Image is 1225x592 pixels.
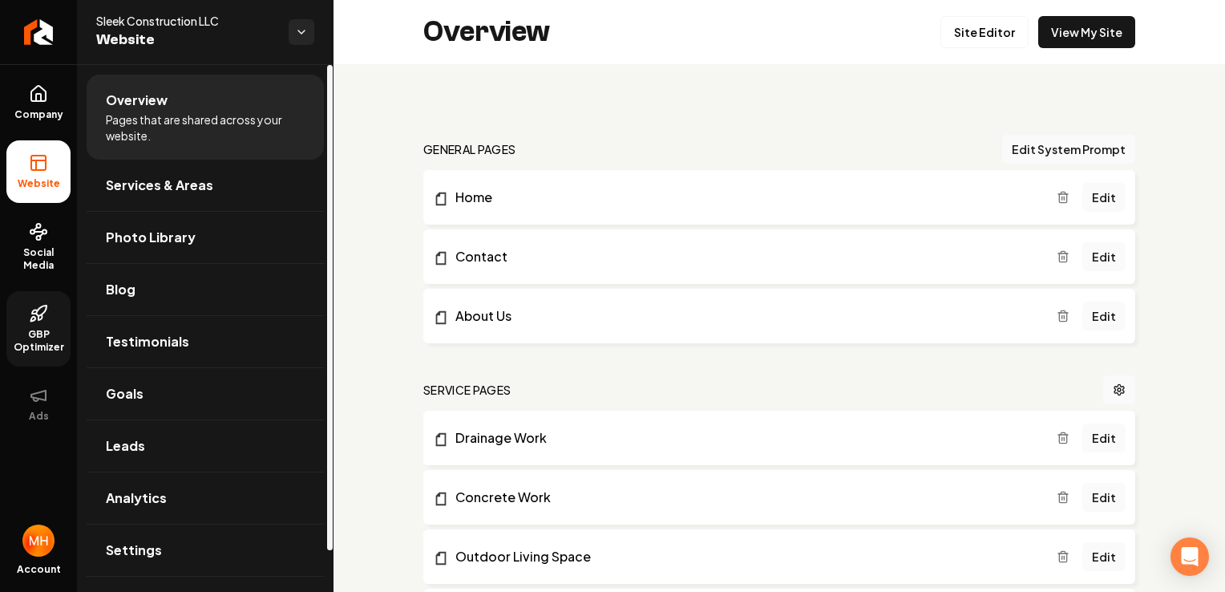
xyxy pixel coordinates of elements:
[6,246,71,272] span: Social Media
[1082,242,1126,271] a: Edit
[87,368,324,420] a: Goals
[106,91,168,110] span: Overview
[22,410,55,423] span: Ads
[433,488,1057,507] a: Concrete Work
[1038,16,1135,48] a: View My Site
[423,141,516,157] h2: general pages
[1082,302,1126,330] a: Edit
[22,525,55,557] img: Mason Hill
[1002,135,1135,164] button: Edit System Prompt
[6,71,71,134] a: Company
[106,541,162,560] span: Settings
[6,373,71,436] button: Ads
[106,176,213,195] span: Services & Areas
[11,177,67,190] span: Website
[1082,542,1126,571] a: Edit
[106,228,196,247] span: Photo Library
[106,332,189,351] span: Testimonials
[87,472,324,524] a: Analytics
[87,264,324,315] a: Blog
[423,16,550,48] h2: Overview
[1082,483,1126,512] a: Edit
[87,525,324,576] a: Settings
[423,382,511,398] h2: Service Pages
[1082,183,1126,212] a: Edit
[96,29,276,51] span: Website
[96,13,276,29] span: Sleek Construction LLC
[22,525,55,557] button: Open user button
[87,160,324,211] a: Services & Areas
[1082,424,1126,452] a: Edit
[433,547,1057,566] a: Outdoor Living Space
[433,306,1057,326] a: About Us
[106,489,167,508] span: Analytics
[87,420,324,472] a: Leads
[87,212,324,263] a: Photo Library
[433,428,1057,448] a: Drainage Work
[433,247,1057,266] a: Contact
[106,436,145,456] span: Leads
[24,19,54,45] img: Rebolt Logo
[1170,537,1209,576] div: Open Intercom Messenger
[106,112,305,144] span: Pages that are shared across your website.
[433,188,1057,207] a: Home
[940,16,1029,48] a: Site Editor
[106,280,135,299] span: Blog
[6,328,71,354] span: GBP Optimizer
[17,563,61,576] span: Account
[6,291,71,367] a: GBP Optimizer
[6,209,71,285] a: Social Media
[8,108,70,121] span: Company
[87,316,324,367] a: Testimonials
[106,384,144,403] span: Goals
